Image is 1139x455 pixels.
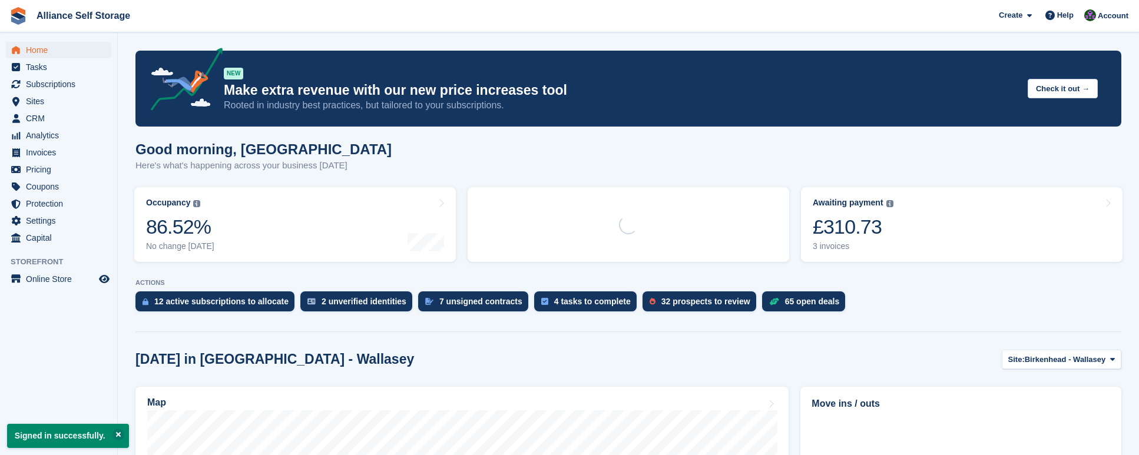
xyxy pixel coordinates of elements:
a: 2 unverified identities [300,291,418,317]
a: 4 tasks to complete [534,291,643,317]
a: Preview store [97,272,111,286]
a: 7 unsigned contracts [418,291,534,317]
a: menu [6,271,111,287]
a: menu [6,59,111,75]
span: Storefront [11,256,117,268]
h2: Move ins / outs [812,397,1110,411]
div: 2 unverified identities [322,297,406,306]
a: Awaiting payment £310.73 3 invoices [801,187,1123,262]
div: 4 tasks to complete [554,297,631,306]
a: Occupancy 86.52% No change [DATE] [134,187,456,262]
img: prospect-51fa495bee0391a8d652442698ab0144808aea92771e9ea1ae160a38d050c398.svg [650,298,655,305]
span: Site: [1008,354,1025,366]
img: icon-info-grey-7440780725fd019a000dd9b08b2336e03edf1995a4989e88bcd33f0948082b44.svg [886,200,893,207]
a: menu [6,144,111,161]
span: Tasks [26,59,97,75]
p: Make extra revenue with our new price increases tool [224,82,1018,99]
div: Occupancy [146,198,190,208]
span: Create [999,9,1022,21]
img: icon-info-grey-7440780725fd019a000dd9b08b2336e03edf1995a4989e88bcd33f0948082b44.svg [193,200,200,207]
div: NEW [224,68,243,79]
div: 65 open deals [785,297,840,306]
a: menu [6,110,111,127]
button: Site: Birkenhead - Wallasey [1002,350,1121,369]
span: Subscriptions [26,76,97,92]
span: Capital [26,230,97,246]
span: Account [1098,10,1128,22]
img: contract_signature_icon-13c848040528278c33f63329250d36e43548de30e8caae1d1a13099fd9432cc5.svg [425,298,433,305]
span: Analytics [26,127,97,144]
h2: [DATE] in [GEOGRAPHIC_DATA] - Wallasey [135,351,414,367]
a: menu [6,42,111,58]
img: task-75834270c22a3079a89374b754ae025e5fb1db73e45f91037f5363f120a921f8.svg [541,298,548,305]
img: Romilly Norton [1084,9,1096,21]
div: £310.73 [813,215,893,239]
a: menu [6,230,111,246]
div: 86.52% [146,215,214,239]
span: Online Store [26,271,97,287]
span: Home [26,42,97,58]
a: 65 open deals [762,291,852,317]
div: 7 unsigned contracts [439,297,522,306]
img: price-adjustments-announcement-icon-8257ccfd72463d97f412b2fc003d46551f7dbcb40ab6d574587a9cd5c0d94... [141,48,223,115]
div: Awaiting payment [813,198,883,208]
a: menu [6,76,111,92]
p: Here's what's happening across your business [DATE] [135,159,392,172]
span: Protection [26,195,97,212]
p: Rooted in industry best practices, but tailored to your subscriptions. [224,99,1018,112]
span: Help [1057,9,1074,21]
span: Sites [26,93,97,109]
a: menu [6,93,111,109]
h2: Map [147,397,166,408]
span: CRM [26,110,97,127]
div: 3 invoices [813,241,893,251]
h1: Good morning, [GEOGRAPHIC_DATA] [135,141,392,157]
img: active_subscription_to_allocate_icon-d502201f5373d7db506a760aba3b589e785aa758c864c3986d89f69b8ff3... [143,298,148,305]
a: menu [6,212,111,229]
div: 12 active subscriptions to allocate [154,297,289,306]
span: Invoices [26,144,97,161]
img: verify_identity-adf6edd0f0f0b5bbfe63781bf79b02c33cf7c696d77639b501bdc392416b5a36.svg [307,298,316,305]
a: 32 prospects to review [643,291,762,317]
a: menu [6,178,111,195]
span: Settings [26,212,97,229]
span: Coupons [26,178,97,195]
a: menu [6,195,111,212]
img: deal-1b604bf984904fb50ccaf53a9ad4b4a5d6e5aea283cecdc64d6e3604feb123c2.svg [769,297,779,305]
a: menu [6,127,111,144]
a: 12 active subscriptions to allocate [135,291,300,317]
a: menu [6,161,111,178]
div: 32 prospects to review [661,297,750,306]
span: Birkenhead - Wallasey [1025,354,1106,366]
div: No change [DATE] [146,241,214,251]
a: Alliance Self Storage [32,6,135,25]
span: Pricing [26,161,97,178]
button: Check it out → [1028,79,1098,98]
p: ACTIONS [135,279,1121,287]
p: Signed in successfully. [7,424,129,448]
img: stora-icon-8386f47178a22dfd0bd8f6a31ec36ba5ce8667c1dd55bd0f319d3a0aa187defe.svg [9,7,27,25]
